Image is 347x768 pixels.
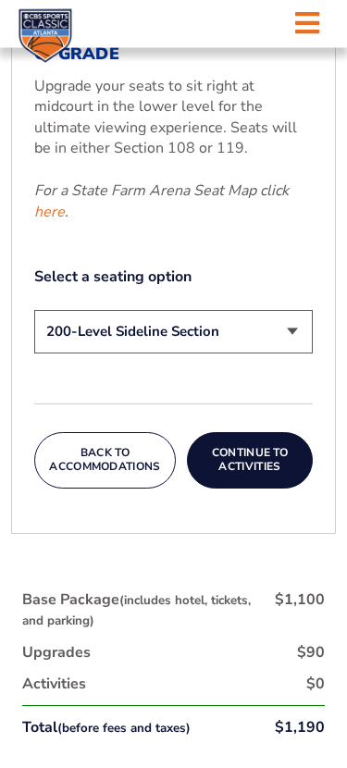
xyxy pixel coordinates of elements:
div: Upgrades [22,643,91,663]
div: $90 [297,643,325,663]
img: CBS Sports Classic [19,9,72,63]
div: $1,190 [275,718,325,738]
p: Upgrade your seats to sit right at midcourt in the lower level for the ultimate viewing experienc... [34,77,313,160]
div: Activities [22,675,86,695]
button: Continue To Activities [187,433,313,489]
a: here [34,203,65,223]
em: For a State Farm Arena Seat Map click . [34,181,289,222]
label: Select a seating option [34,267,313,288]
div: Base Package [22,590,275,632]
div: Total [22,718,191,738]
div: $1,100 [275,590,325,632]
button: Back To Accommodations [34,433,176,489]
div: $0 [306,675,325,695]
small: (includes hotel, tickets, and parking) [22,593,251,630]
small: (before fees and taxes) [57,721,191,737]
